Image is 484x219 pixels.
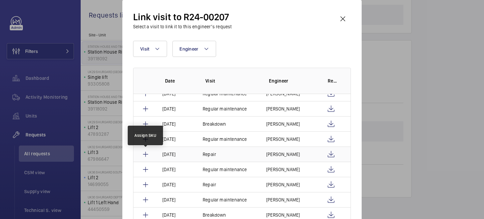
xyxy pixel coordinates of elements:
[203,151,216,158] p: Repair
[172,41,216,57] button: Engineer
[203,121,226,127] p: Breakdown
[162,136,175,143] p: [DATE]
[203,136,247,143] p: Regular maintenance
[266,151,300,158] p: [PERSON_NAME]
[179,46,198,52] span: Engineer
[162,105,175,112] p: [DATE]
[205,77,258,84] p: Visit
[266,136,300,143] p: [PERSON_NAME]
[203,105,247,112] p: Regular maintenance
[266,121,300,127] p: [PERSON_NAME]
[140,46,149,52] span: Visit
[133,11,232,23] h2: Link visit to R24-00207
[162,181,175,188] p: [DATE]
[162,151,175,158] p: [DATE]
[203,181,216,188] p: Repair
[266,166,300,173] p: [PERSON_NAME]
[162,166,175,173] p: [DATE]
[269,77,317,84] p: Engineer
[165,77,195,84] p: Date
[203,212,226,218] p: Breakdown
[266,212,300,218] p: [PERSON_NAME]
[162,121,175,127] p: [DATE]
[162,212,175,218] p: [DATE]
[162,196,175,203] p: [DATE]
[266,181,300,188] p: [PERSON_NAME]
[266,196,300,203] p: [PERSON_NAME]
[203,196,247,203] p: Regular maintenance
[134,132,156,138] div: Assign SKU
[133,23,232,30] h3: Select a visit to link it to this engineer’s request
[203,166,247,173] p: Regular maintenance
[328,77,337,84] p: Report
[266,105,300,112] p: [PERSON_NAME]
[133,41,167,57] button: Visit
